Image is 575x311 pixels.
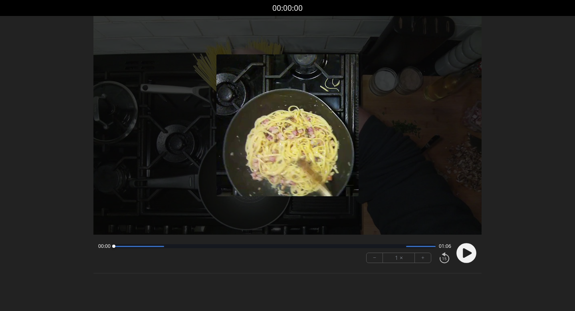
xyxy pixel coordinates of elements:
[383,253,415,263] div: 1 ×
[98,243,111,249] span: 00:00
[415,253,431,263] button: +
[216,54,358,196] img: Poster Image
[272,2,303,14] a: 00:00:00
[439,243,451,249] span: 01:06
[367,253,383,263] button: −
